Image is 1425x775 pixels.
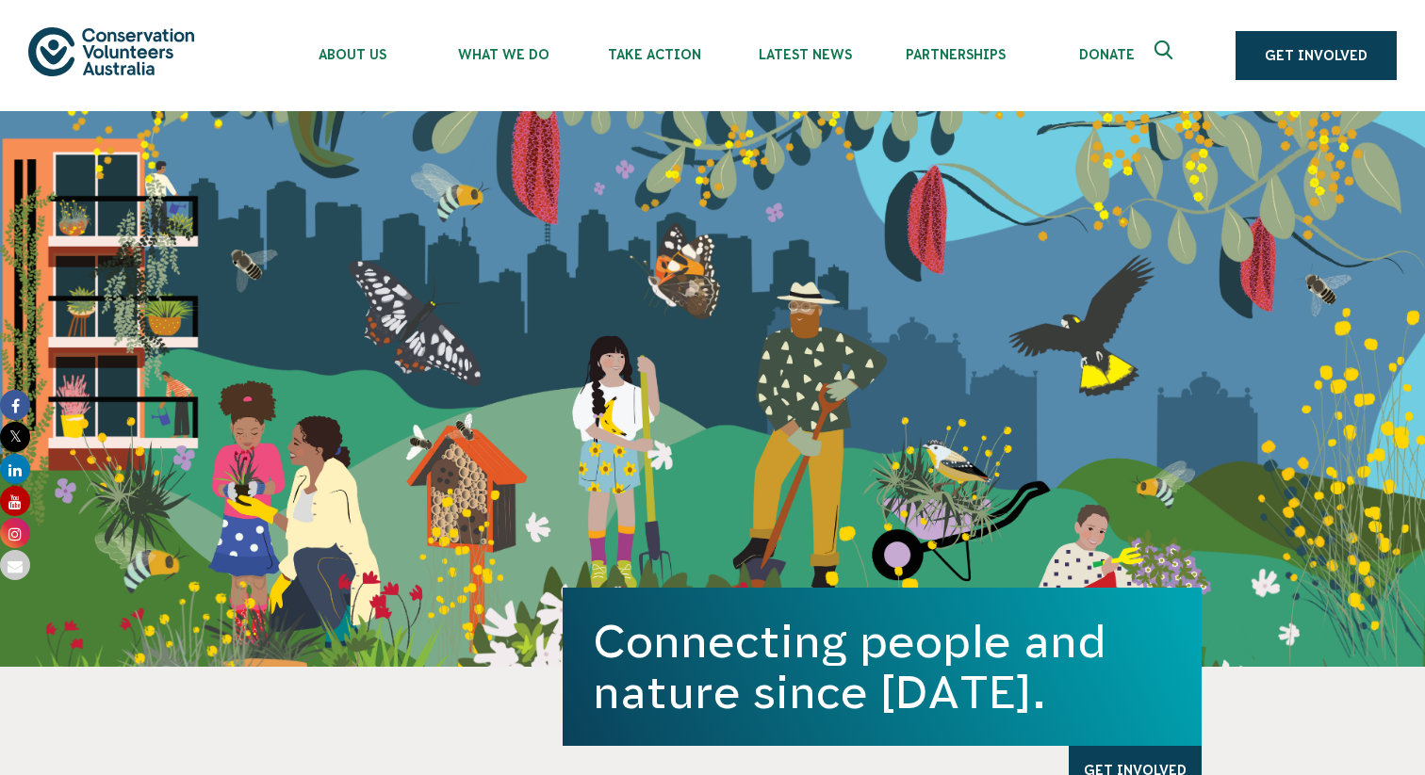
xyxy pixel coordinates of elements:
span: Partnerships [880,47,1031,62]
span: What We Do [428,47,579,62]
span: About Us [277,47,428,62]
h1: Connecting people and nature since [DATE]. [593,616,1171,718]
span: Latest News [729,47,880,62]
span: Donate [1031,47,1182,62]
span: Expand search box [1155,40,1178,71]
button: Expand search box Close search box [1143,33,1188,78]
img: logo.svg [28,27,194,75]
span: Take Action [579,47,729,62]
a: Get Involved [1236,31,1397,80]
